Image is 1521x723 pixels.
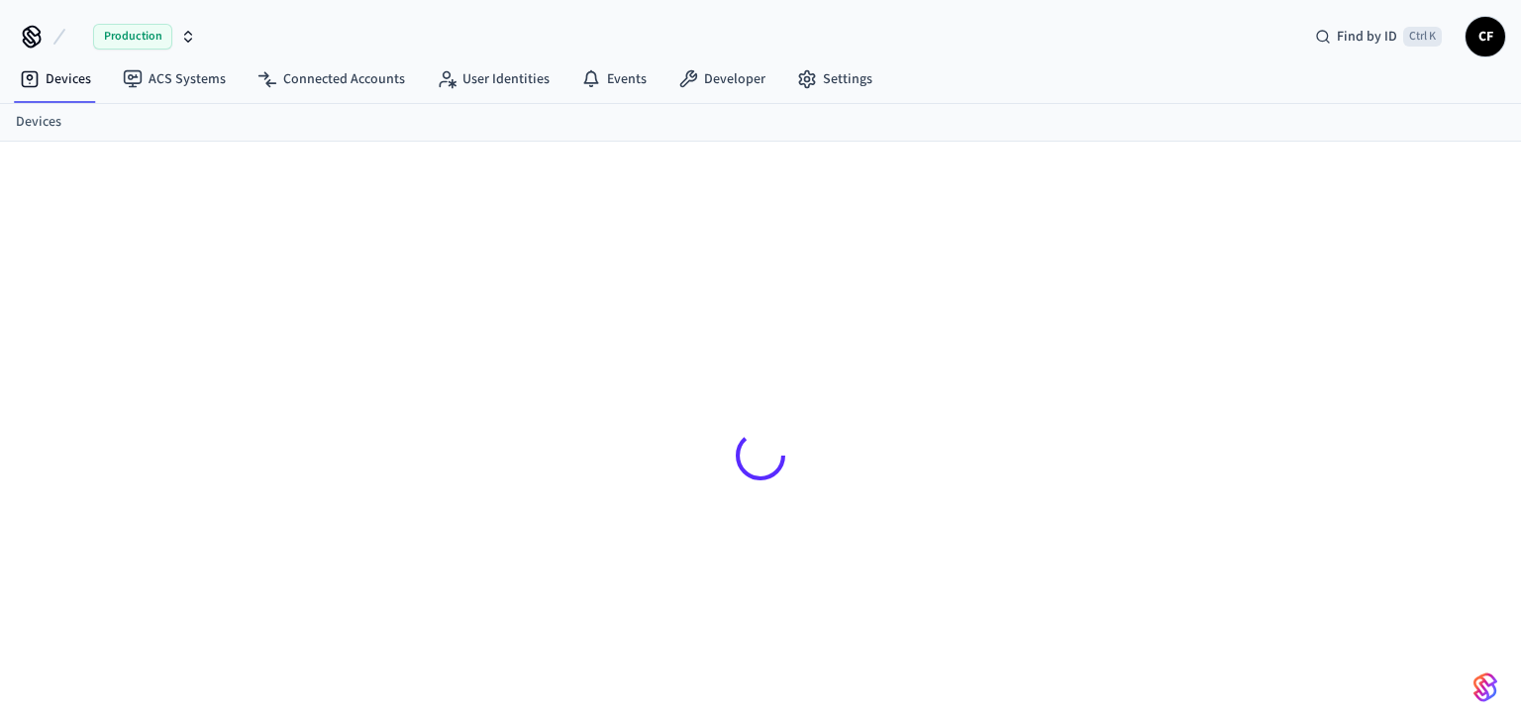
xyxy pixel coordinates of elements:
span: Production [93,24,172,50]
a: Devices [4,61,107,97]
span: Ctrl K [1403,27,1442,47]
div: Find by IDCtrl K [1299,19,1458,54]
a: User Identities [421,61,565,97]
button: CF [1466,17,1505,56]
a: ACS Systems [107,61,242,97]
a: Devices [16,112,61,133]
a: Events [565,61,662,97]
a: Developer [662,61,781,97]
a: Connected Accounts [242,61,421,97]
img: SeamLogoGradient.69752ec5.svg [1473,671,1497,703]
span: Find by ID [1337,27,1397,47]
span: CF [1468,19,1503,54]
a: Settings [781,61,888,97]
